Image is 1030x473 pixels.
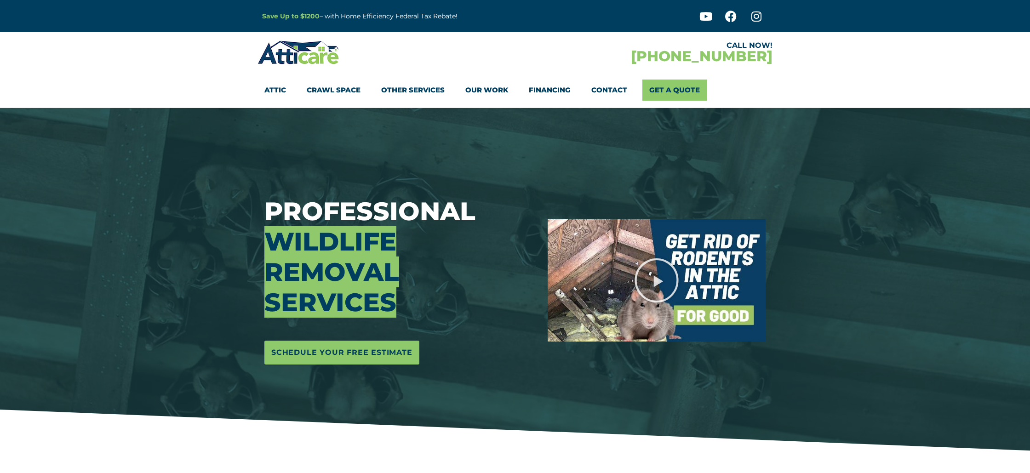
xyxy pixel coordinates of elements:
[264,196,534,318] h3: Professional
[271,345,412,360] span: Schedule Your Free Estimate
[262,12,320,20] a: Save Up to $1200
[634,257,680,303] div: Play Video
[264,80,286,101] a: Attic
[264,226,399,318] span: Wildlife Removal Services
[465,80,508,101] a: Our Work
[515,42,772,49] div: CALL NOW!
[264,341,419,365] a: Schedule Your Free Estimate
[307,80,360,101] a: Crawl Space
[262,11,560,22] p: – with Home Efficiency Federal Tax Rebate!
[642,80,707,101] a: Get A Quote
[264,80,766,101] nav: Menu
[529,80,571,101] a: Financing
[591,80,627,101] a: Contact
[381,80,445,101] a: Other Services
